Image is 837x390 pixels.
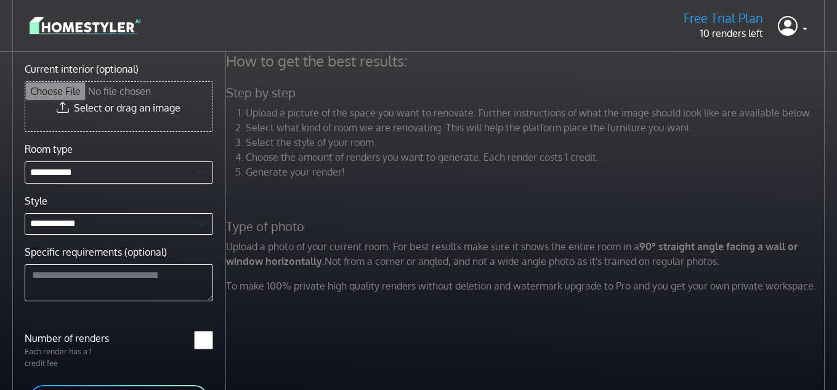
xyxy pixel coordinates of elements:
label: Number of renders [17,331,119,346]
li: Upload a picture of the space you want to renovate. Further instructions of what the image should... [246,105,828,120]
p: Each render has a 1 credit fee [17,346,119,369]
h5: Type of photo [219,219,835,234]
li: Select the style of your room. [246,135,828,150]
h5: Free Trial Plan [684,10,763,26]
label: Room type [25,142,73,156]
img: logo-3de290ba35641baa71223ecac5eacb59cb85b4c7fdf211dc9aaecaaee71ea2f8.svg [30,15,140,36]
li: Select what kind of room we are renovating. This will help the platform place the furniture you w... [246,120,828,135]
p: To make 100% private high quality renders without deletion and watermark upgrade to Pro and you g... [219,278,835,293]
h5: Step by step [219,85,835,100]
label: Current interior (optional) [25,62,139,76]
li: Generate your render! [246,165,828,179]
p: Upload a photo of your current room. For best results make sure it shows the entire room in a Not... [219,239,835,269]
label: Specific requirements (optional) [25,245,167,259]
li: Choose the amount of renders you want to generate. Each render costs 1 credit. [246,150,828,165]
label: Style [25,193,47,208]
h4: How to get the best results: [219,52,835,70]
p: 10 renders left [684,26,763,41]
strong: 90° straight angle facing a wall or window horizontally. [226,240,798,267]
